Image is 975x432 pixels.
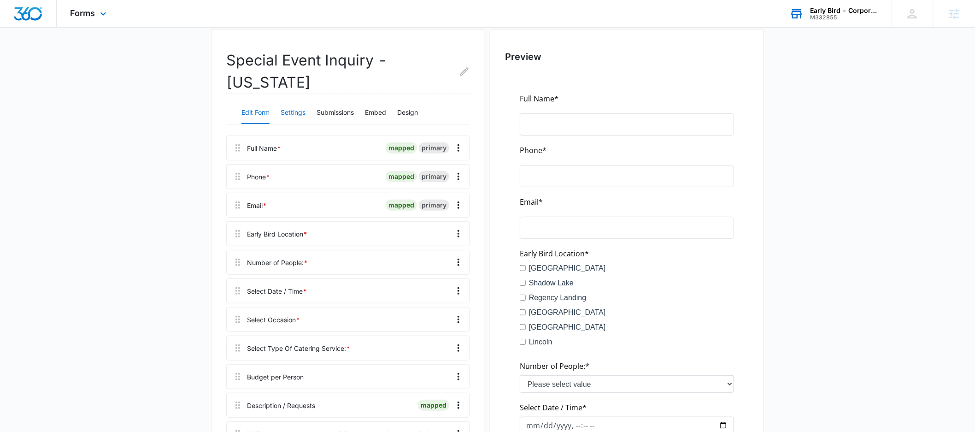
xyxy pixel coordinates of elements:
[9,184,54,195] label: Shadow Lake
[247,372,304,382] div: Budget per Person
[451,312,466,327] button: Overflow Menu
[811,7,878,14] div: account name
[247,143,281,153] div: Full Name
[451,398,466,413] button: Overflow Menu
[386,200,417,211] div: mapped
[247,401,315,410] div: Description / Requests
[419,171,449,182] div: primary
[459,49,470,94] button: Edit Form Name
[247,286,307,296] div: Select Date / Time
[9,214,86,225] label: [GEOGRAPHIC_DATA]
[9,170,86,181] label: [GEOGRAPHIC_DATA]
[365,102,386,124] button: Embed
[281,102,305,124] button: Settings
[451,226,466,241] button: Overflow Menu
[451,341,466,355] button: Overflow Menu
[247,343,350,353] div: Select Type Of Catering Service:
[418,400,449,411] div: mapped
[505,50,749,64] h2: Preview
[451,198,466,213] button: Overflow Menu
[451,284,466,298] button: Overflow Menu
[247,201,267,210] div: Email
[70,8,95,18] span: Forms
[247,258,308,267] div: Number of People:
[419,200,449,211] div: primary
[386,142,417,154] div: mapped
[451,169,466,184] button: Overflow Menu
[397,102,418,124] button: Design
[451,141,466,155] button: Overflow Menu
[419,142,449,154] div: primary
[247,315,300,325] div: Select Occasion
[241,102,270,124] button: Edit Form
[226,49,470,94] h2: Special Event Inquiry - [US_STATE]
[811,14,878,21] div: account id
[451,255,466,270] button: Overflow Menu
[9,243,33,254] label: Lincoln
[247,229,307,239] div: Early Bird Location
[451,369,466,384] button: Overflow Menu
[247,172,270,182] div: Phone
[317,102,354,124] button: Submissions
[9,229,86,240] label: [GEOGRAPHIC_DATA]
[386,171,417,182] div: mapped
[9,199,67,210] label: Regency Landing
